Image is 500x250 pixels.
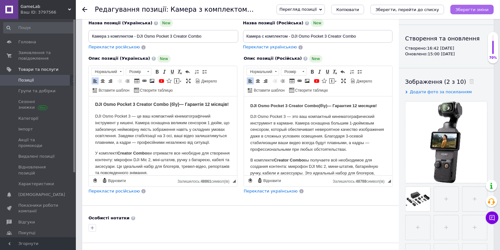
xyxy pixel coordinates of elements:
span: 48861 [201,179,211,184]
p: У комплекті ви отримаєте все необхідне для створення контенту: мікрофон DJI Mic 2, міні-штатив, р... [6,54,142,80]
a: Відновити [101,177,127,184]
span: GameLab [21,4,68,9]
span: Характеристики [18,181,54,187]
a: Таблиця [133,77,140,84]
a: Жирний (⌘+B) [154,68,161,75]
a: Джерело [194,77,218,84]
a: Джерело [350,77,373,84]
strong: Creator Combo [30,61,60,66]
a: По правому краю [107,77,114,84]
span: New [157,55,171,63]
a: Зробити резервну копію зараз [247,177,254,184]
a: Додати відео з YouTube [158,77,165,84]
span: Вставити шаблон [98,88,130,93]
div: Створення та оновлення [405,34,487,42]
a: Вставити/Редагувати посилання (⌘+L) [141,77,148,84]
b: Особисті нотатки [88,216,130,220]
span: Опис позиції (Російська) [244,56,302,61]
span: Акції та промокоди [18,137,58,149]
button: Чат з покупцем [486,211,498,224]
span: Потягніть для зміни розмірів [233,180,236,183]
a: Додати відео з YouTube [313,77,320,84]
span: Перекласти російською [88,45,140,49]
a: Вставити/видалити маркований список [356,68,363,75]
a: Курсив (⌘+I) [161,68,168,75]
span: Джерело [356,79,372,84]
a: Відновити [256,177,282,184]
a: Вставити/видалити нумерований список [193,68,200,75]
span: Видалені позиції [18,154,55,159]
span: Нормальний [92,68,118,75]
a: Зображення [304,77,311,84]
span: New [311,19,324,27]
a: Вставити/Редагувати посилання (⌘+L) [296,77,303,84]
a: Таблиця [289,77,296,84]
a: Зробити резервну копію зараз [92,177,99,184]
span: Копіювати [336,7,359,12]
span: Перекласти російською [88,189,140,193]
span: Вставити шаблон [253,88,285,93]
input: Пошук [3,22,75,34]
span: Назва позиції (Українська) [88,21,152,25]
iframe: Редактор, 5FB85FD9-E138-4A06-B2C9-0B61917FE13C [244,96,392,175]
a: Вставити іконку [166,77,173,84]
div: Повернутися назад [82,7,87,12]
strong: — Гарантия 12 месяцев! [83,7,133,12]
a: По центру [254,77,261,84]
p: DJI Osmo Pocket 3 — це ваш компактний кінематографічний інструмент у кишені. Камера оснащена вели... [6,17,142,50]
a: Повернути (⌘+Z) [339,68,346,75]
a: Зменшити відступ [271,77,278,84]
a: По правому краю [262,77,269,84]
p: DJI Osmo Pocket 3 — это ваш компактный кинематографический инструмент в кармане. Камера оснащена ... [6,17,142,57]
span: Потягніть для зміни розмірів [388,180,391,183]
a: Збільшити відступ [279,77,286,84]
span: Нормальний [247,68,273,75]
span: Імпорт [18,126,33,132]
span: Замовлення та повідомлення [18,50,58,61]
a: Вставити повідомлення [173,77,182,84]
span: Позиції [18,77,34,83]
a: Зображення [149,77,155,84]
span: New [309,55,322,63]
span: Опис позиції (Українська) [88,56,150,61]
strong: Creator Combo [28,54,58,59]
span: Відновити [107,178,126,184]
div: Ваш ID: 3797566 [21,9,76,15]
span: Створити таблицю [139,88,173,93]
iframe: Редактор, 55908667-38B5-4B29-BB90-FC1941165A4C [89,96,237,175]
span: Показники роботи компанії [18,203,58,214]
div: 70% Якість заповнення [488,32,498,64]
span: Відгуки [18,219,35,225]
span: Назва позиції (Російська) [243,21,304,25]
a: Вставити іконку [321,77,328,84]
span: Створити таблицю [294,88,328,93]
a: Максимізувати [340,77,347,84]
a: Видалити форматування [332,68,338,75]
span: Відновлення позицій [18,164,58,176]
a: По лівому краю [247,77,254,84]
span: Перекласти українською [244,189,298,193]
a: Максимізувати [185,77,192,84]
div: Зображення (2 з 10) [405,78,487,86]
button: Зберегти зміни [450,5,494,14]
button: Зберегти, перейти до списку [370,5,444,14]
span: Відновити [262,178,281,184]
span: Джерело [200,79,217,84]
div: Кiлькiсть символiв [333,178,388,184]
i: Зберегти зміни [455,7,489,12]
strong: (б\у) [75,7,83,12]
h1: Редагування позиції: Камера з комплектом - DJI Osmo Pocket 3 Creator Combo [95,6,367,13]
a: Видалити форматування [176,68,183,75]
a: Створити таблицю [288,87,329,94]
span: Перегляд позиції [279,7,317,12]
a: Вставити/видалити маркований список [201,68,208,75]
span: 48788 [356,179,366,184]
a: Жирний (⌘+B) [309,68,316,75]
a: Зменшити відступ [116,77,123,84]
div: 70% [488,56,498,60]
span: Групи та добірки [18,88,56,94]
span: Товари та послуги [18,67,58,72]
p: В комплекте вы получаете всё необходимое для создания контента: микрофон DJI Mic 2, мини-штатив, ... [6,61,142,87]
div: Кiлькiсть символiв [178,178,233,184]
a: По лівому краю [92,77,99,84]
